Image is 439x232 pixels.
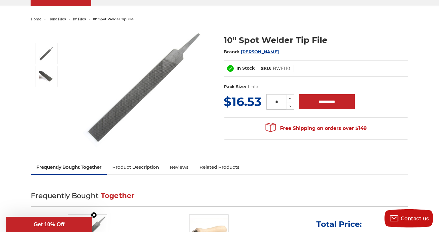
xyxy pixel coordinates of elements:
[266,122,367,134] span: Free Shipping on orders over $149
[401,216,429,221] span: Contact us
[6,217,92,232] div: Get 10% OffClose teaser
[224,94,262,109] span: $16.53
[91,212,97,218] button: Close teaser
[39,71,54,82] img: double cut spot welder tip filer
[107,161,164,174] a: Product Description
[34,221,64,227] span: Get 10% Off
[273,65,290,72] dd: BWEL10
[224,49,239,55] span: Brand:
[236,65,255,71] span: In Stock
[248,84,258,90] dd: 1 File
[385,209,433,227] button: Contact us
[194,161,245,174] a: Related Products
[261,65,271,72] dt: SKU:
[48,17,66,21] a: hand files
[164,161,194,174] a: Reviews
[93,17,134,21] span: 10" spot welder tip file
[73,17,86,21] a: 10" files
[39,46,54,61] img: 10" spot welder tip file
[224,34,408,46] h1: 10" Spot Welder Tip File
[31,161,107,174] a: Frequently Bought Together
[83,28,204,148] img: 10" spot welder tip file
[101,191,135,200] span: Together
[224,84,246,90] dt: Pack Size:
[31,191,98,200] span: Frequently Bought
[316,219,362,229] p: Total Price:
[241,49,279,55] a: [PERSON_NAME]
[31,17,41,21] a: home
